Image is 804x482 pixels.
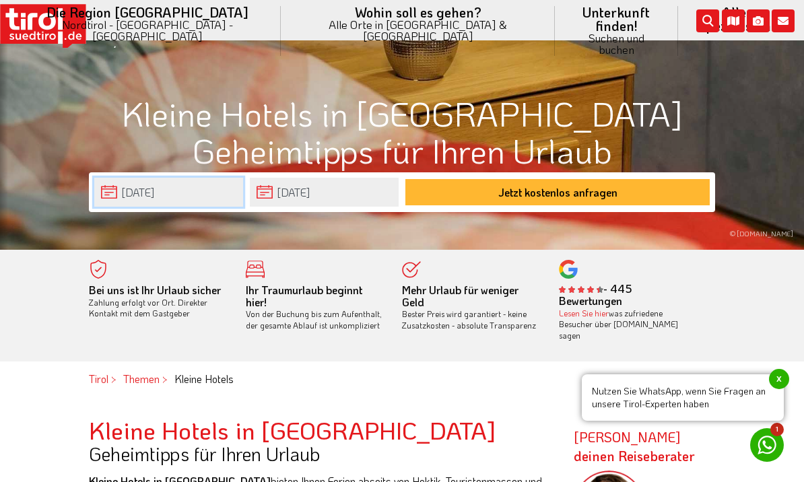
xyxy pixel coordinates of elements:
b: Mehr Urlaub für weniger Geld [402,283,518,309]
i: Kontakt [772,9,795,32]
div: Bester Preis wird garantiert - keine Zusatzkosten - absolute Transparenz [402,285,539,331]
div: was zufriedene Besucher über [DOMAIN_NAME] sagen [559,308,696,341]
small: Nordtirol - [GEOGRAPHIC_DATA] - [GEOGRAPHIC_DATA] [30,19,265,42]
h3: Geheimtipps für Ihren Urlaub [89,444,554,464]
span: deinen Reiseberater [574,447,695,464]
a: 1 Nutzen Sie WhatsApp, wenn Sie Fragen an unsere Tirol-Experten habenx [750,428,784,462]
strong: [PERSON_NAME] [574,428,695,464]
b: Ihr Traumurlaub beginnt hier! [246,283,362,309]
h2: Kleine Hotels in [GEOGRAPHIC_DATA] [89,417,554,444]
div: Von der Buchung bis zum Aufenthalt, der gesamte Ablauf ist unkompliziert [246,285,382,331]
a: Themen [123,372,160,386]
a: Tirol [89,372,108,386]
b: - 445 Bewertungen [559,281,632,308]
em: Kleine Hotels [174,372,234,386]
i: Karte öffnen [722,9,745,32]
span: Nutzen Sie WhatsApp, wenn Sie Fragen an unsere Tirol-Experten haben [582,374,784,421]
i: Fotogalerie [747,9,770,32]
h1: Kleine Hotels in [GEOGRAPHIC_DATA] Geheimtipps für Ihren Urlaub [89,95,715,169]
button: Jetzt kostenlos anfragen [405,179,710,205]
small: Alle Orte in [GEOGRAPHIC_DATA] & [GEOGRAPHIC_DATA] [297,19,539,42]
input: Abreise [250,178,399,207]
span: x [769,369,789,389]
div: Zahlung erfolgt vor Ort. Direkter Kontakt mit dem Gastgeber [89,285,226,319]
small: Suchen und buchen [571,32,662,55]
a: Lesen Sie hier [559,308,609,318]
input: Anreise [94,178,243,207]
span: 1 [770,423,784,436]
img: google [559,260,578,279]
b: Bei uns ist Ihr Urlaub sicher [89,283,221,297]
